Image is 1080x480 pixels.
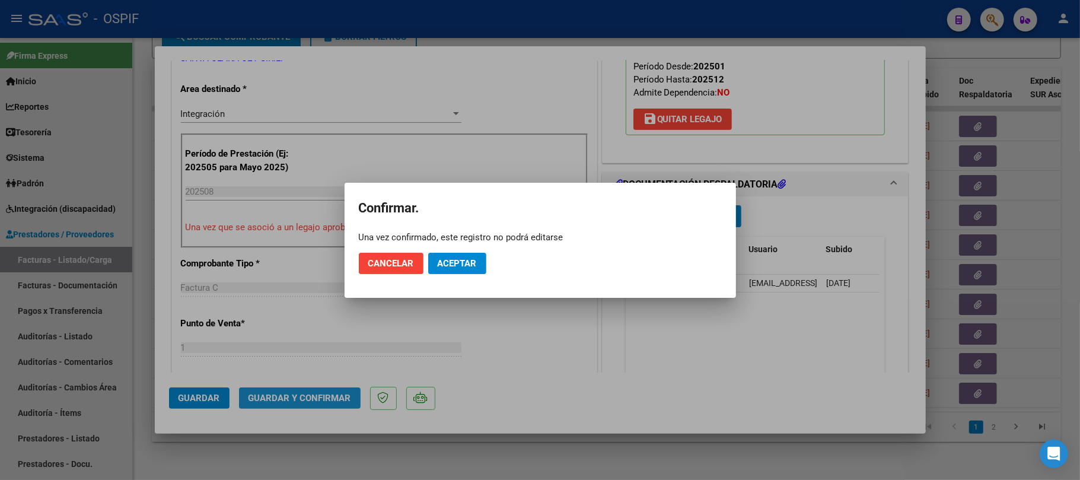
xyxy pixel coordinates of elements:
[359,231,722,243] div: Una vez confirmado, este registro no podrá editarse
[359,197,722,220] h2: Confirmar.
[438,258,477,269] span: Aceptar
[1040,440,1068,468] div: Open Intercom Messenger
[359,253,423,274] button: Cancelar
[428,253,486,274] button: Aceptar
[368,258,414,269] span: Cancelar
